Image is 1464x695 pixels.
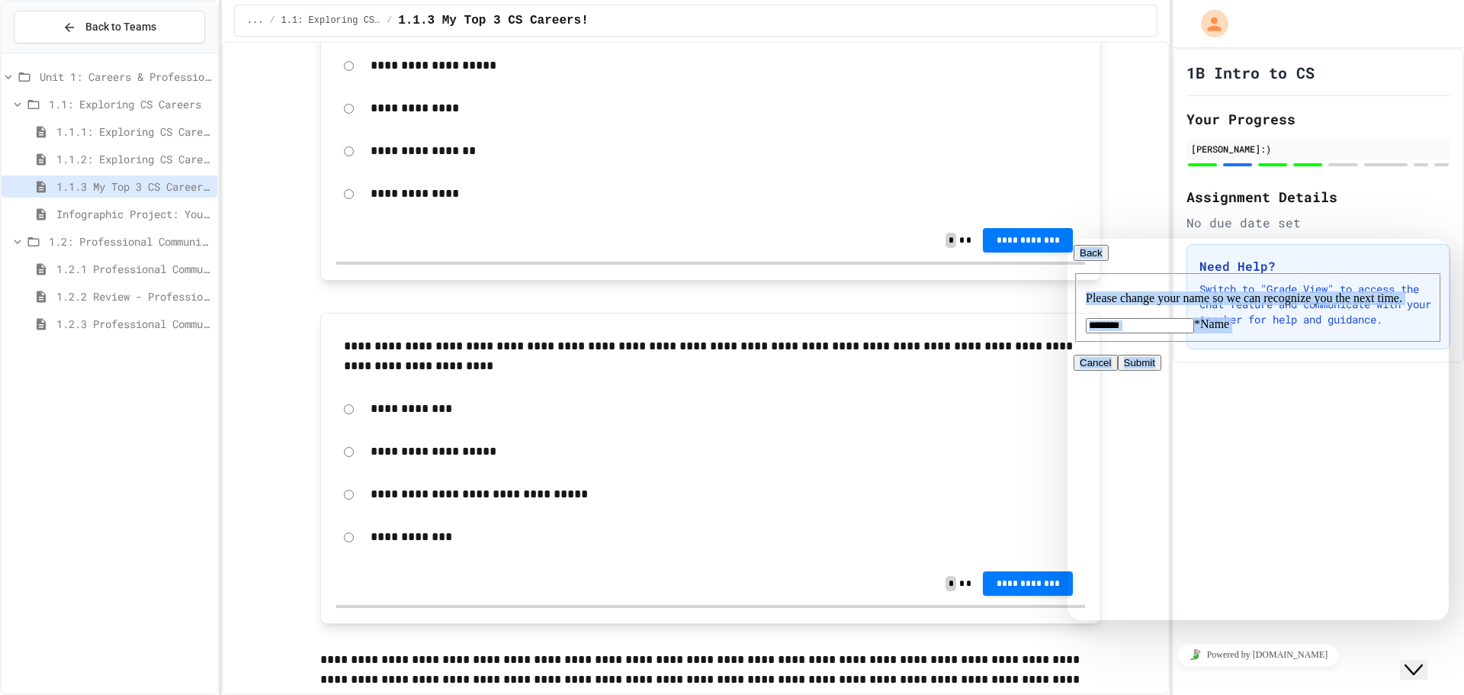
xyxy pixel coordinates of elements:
span: Infographic Project: Your favorite CS [56,206,211,222]
span: 1.1.3 My Top 3 CS Careers! [398,11,589,30]
h2: Your Progress [1186,108,1450,130]
div: My Account [1185,6,1232,41]
div: No due date set [1186,214,1450,232]
span: Back to Teams [85,19,156,35]
iframe: chat widget [1067,638,1449,672]
span: 1.2.3 Professional Communication Challenge [56,316,211,332]
span: ... [247,14,264,27]
span: 1.2.1 Professional Communication [56,261,211,277]
span: / [387,14,392,27]
span: 1.1: Exploring CS Careers [281,14,380,27]
span: 1.1.1: Exploring CS Careers [56,124,211,140]
span: 1.1.2: Exploring CS Careers - Review [56,151,211,167]
iframe: chat widget [1067,239,1449,620]
span: 1.2.2 Review - Professional Communication [56,288,211,304]
span: 1.1.3 My Top 3 CS Careers! [56,179,211,195]
h1: 1B Intro to CS [1186,62,1315,83]
span: 1.1: Exploring CS Careers [49,96,211,112]
span: Unit 1: Careers & Professionalism [40,69,211,85]
h2: Assignment Details [1186,186,1450,208]
span: / [269,14,274,27]
iframe: chat widget [1400,634,1449,680]
span: 1.2: Professional Communication [49,233,211,249]
button: Back to Teams [14,11,205,43]
div: [PERSON_NAME]:) [1191,142,1446,156]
